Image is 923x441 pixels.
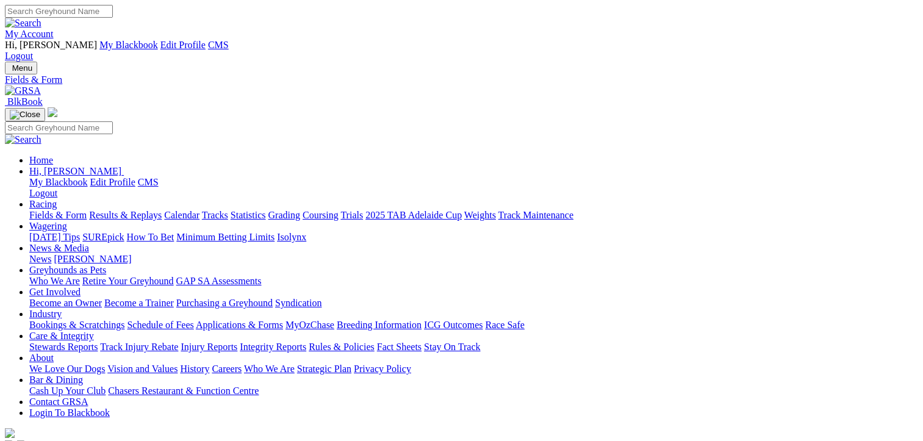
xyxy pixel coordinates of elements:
[498,210,573,220] a: Track Maintenance
[29,188,57,198] a: Logout
[29,210,918,221] div: Racing
[82,232,124,242] a: SUREpick
[29,320,124,330] a: Bookings & Scratchings
[29,396,88,407] a: Contact GRSA
[29,199,57,209] a: Racing
[275,298,321,308] a: Syndication
[82,276,174,286] a: Retire Your Greyhound
[29,254,918,265] div: News & Media
[89,210,162,220] a: Results & Replays
[138,177,159,187] a: CMS
[424,320,483,330] a: ICG Outcomes
[5,85,41,96] img: GRSA
[29,309,62,319] a: Industry
[29,254,51,264] a: News
[29,276,918,287] div: Greyhounds as Pets
[164,210,199,220] a: Calendar
[5,428,15,438] img: logo-grsa-white.png
[29,166,121,176] span: Hi, [PERSON_NAME]
[309,342,375,352] a: Rules & Policies
[29,232,80,242] a: [DATE] Tips
[29,364,918,375] div: About
[5,51,33,61] a: Logout
[231,210,266,220] a: Statistics
[29,221,67,231] a: Wagering
[29,265,106,275] a: Greyhounds as Pets
[464,210,496,220] a: Weights
[244,364,295,374] a: Who We Are
[5,62,37,74] button: Toggle navigation
[196,320,283,330] a: Applications & Forms
[29,407,110,418] a: Login To Blackbook
[5,74,918,85] a: Fields & Form
[29,166,124,176] a: Hi, [PERSON_NAME]
[160,40,206,50] a: Edit Profile
[29,177,918,199] div: Hi, [PERSON_NAME]
[100,342,178,352] a: Track Injury Rebate
[424,342,480,352] a: Stay On Track
[240,342,306,352] a: Integrity Reports
[29,375,83,385] a: Bar & Dining
[277,232,306,242] a: Isolynx
[127,232,174,242] a: How To Bet
[29,298,918,309] div: Get Involved
[176,298,273,308] a: Purchasing a Greyhound
[340,210,363,220] a: Trials
[29,385,106,396] a: Cash Up Your Club
[127,320,193,330] a: Schedule of Fees
[29,177,88,187] a: My Blackbook
[5,29,54,39] a: My Account
[286,320,334,330] a: MyOzChase
[29,287,81,297] a: Get Involved
[29,232,918,243] div: Wagering
[5,96,43,107] a: BlkBook
[180,364,209,374] a: History
[29,331,94,341] a: Care & Integrity
[5,121,113,134] input: Search
[7,96,43,107] span: BlkBook
[5,108,45,121] button: Toggle navigation
[104,298,174,308] a: Become a Trainer
[29,298,102,308] a: Become an Owner
[29,342,98,352] a: Stewards Reports
[212,364,242,374] a: Careers
[5,18,41,29] img: Search
[12,63,32,73] span: Menu
[29,353,54,363] a: About
[5,134,41,145] img: Search
[354,364,411,374] a: Privacy Policy
[29,155,53,165] a: Home
[29,385,918,396] div: Bar & Dining
[208,40,229,50] a: CMS
[176,232,275,242] a: Minimum Betting Limits
[5,5,113,18] input: Search
[54,254,131,264] a: [PERSON_NAME]
[48,107,57,117] img: logo-grsa-white.png
[202,210,228,220] a: Tracks
[365,210,462,220] a: 2025 TAB Adelaide Cup
[29,364,105,374] a: We Love Our Dogs
[99,40,158,50] a: My Blackbook
[108,385,259,396] a: Chasers Restaurant & Function Centre
[176,276,262,286] a: GAP SA Assessments
[5,40,918,62] div: My Account
[10,110,40,120] img: Close
[29,320,918,331] div: Industry
[268,210,300,220] a: Grading
[297,364,351,374] a: Strategic Plan
[29,276,80,286] a: Who We Are
[29,342,918,353] div: Care & Integrity
[303,210,339,220] a: Coursing
[29,210,87,220] a: Fields & Form
[5,40,97,50] span: Hi, [PERSON_NAME]
[181,342,237,352] a: Injury Reports
[90,177,135,187] a: Edit Profile
[485,320,524,330] a: Race Safe
[107,364,178,374] a: Vision and Values
[377,342,422,352] a: Fact Sheets
[337,320,422,330] a: Breeding Information
[29,243,89,253] a: News & Media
